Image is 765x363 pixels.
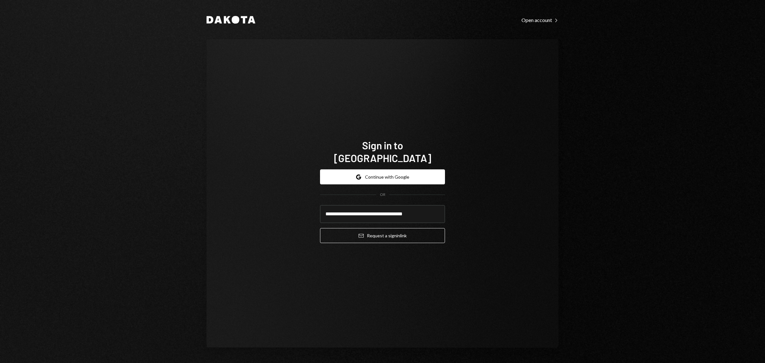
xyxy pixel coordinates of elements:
[521,17,558,23] div: Open account
[320,169,445,184] button: Continue with Google
[320,139,445,164] h1: Sign in to [GEOGRAPHIC_DATA]
[320,228,445,243] button: Request a signinlink
[380,192,385,197] div: OR
[521,16,558,23] a: Open account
